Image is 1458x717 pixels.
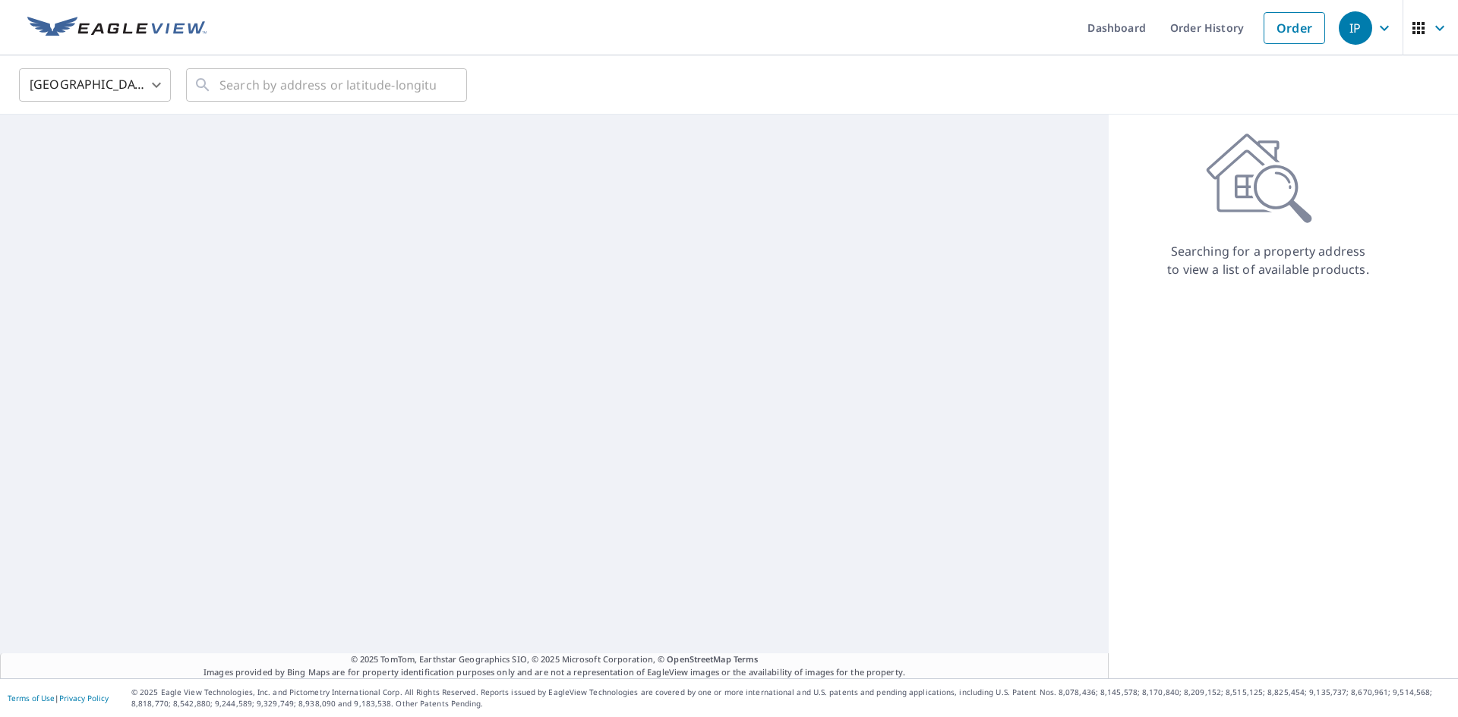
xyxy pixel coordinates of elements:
[8,693,109,703] p: |
[734,653,759,665] a: Terms
[1264,12,1325,44] a: Order
[1166,242,1370,278] p: Searching for a property address to view a list of available products.
[27,17,207,39] img: EV Logo
[1339,11,1372,45] div: IP
[667,653,731,665] a: OpenStreetMap
[219,64,436,106] input: Search by address or latitude-longitude
[19,64,171,106] div: [GEOGRAPHIC_DATA]
[8,693,55,703] a: Terms of Use
[351,653,759,666] span: © 2025 TomTom, Earthstar Geographics SIO, © 2025 Microsoft Corporation, ©
[131,687,1450,709] p: © 2025 Eagle View Technologies, Inc. and Pictometry International Corp. All Rights Reserved. Repo...
[59,693,109,703] a: Privacy Policy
